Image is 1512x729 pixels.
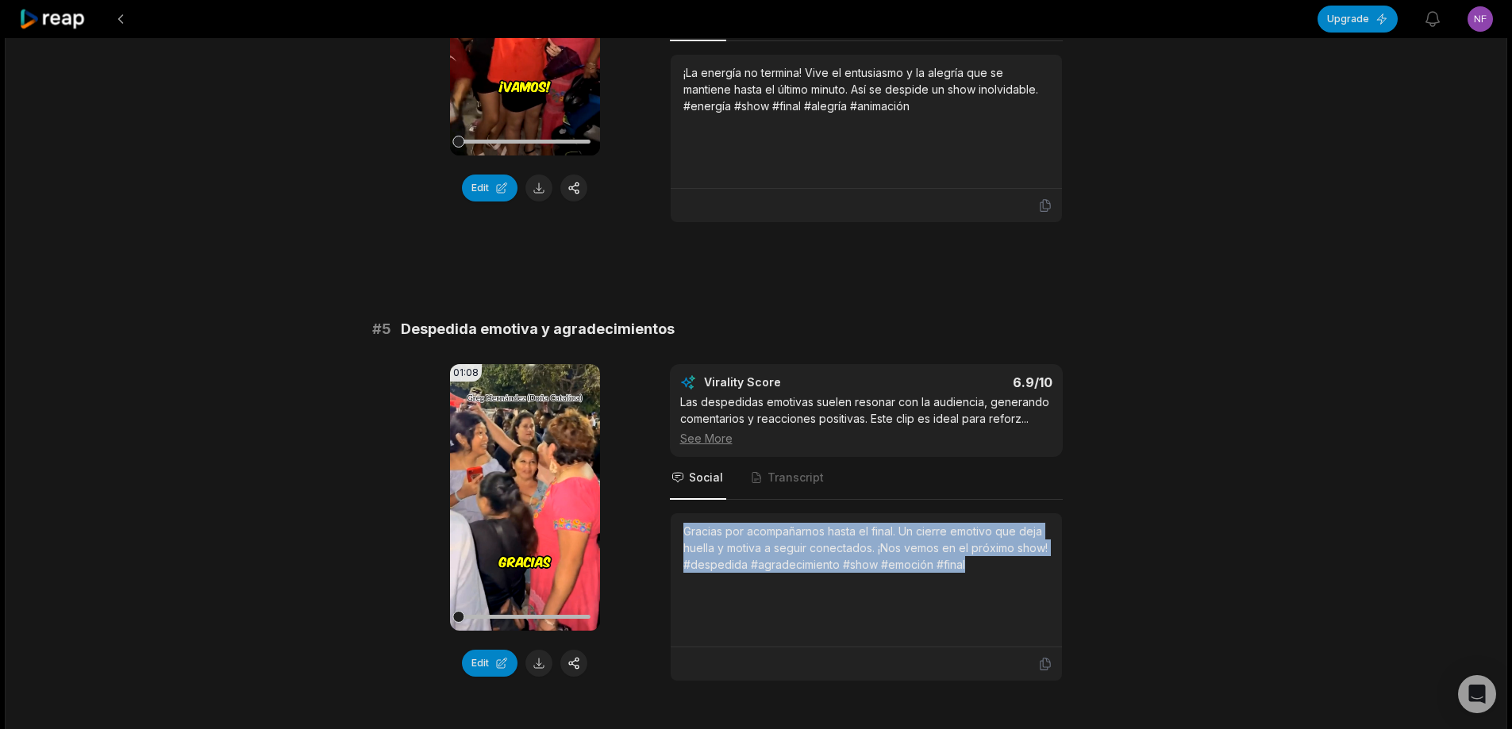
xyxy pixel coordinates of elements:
div: Gracias por acompañarnos hasta el final. Un cierre emotivo que deja huella y motiva a seguir cone... [683,523,1049,573]
button: Edit [462,650,517,677]
span: Transcript [768,470,824,485]
div: See More [680,430,1052,447]
video: Your browser does not support mp4 format. [450,364,600,631]
div: Virality Score [704,374,875,390]
div: Las despedidas emotivas suelen resonar con la audiencia, generando comentarios y reacciones posit... [680,393,1052,447]
button: Edit [462,175,517,201]
button: Upgrade [1318,6,1398,33]
div: ¡La energía no termina! Vive el entusiasmo y la alegría que se mantiene hasta el último minuto. A... [683,64,1049,114]
nav: Tabs [670,457,1063,500]
span: Despedida emotiva y agradecimientos [401,318,675,340]
div: Open Intercom Messenger [1458,675,1496,713]
span: Social [689,470,723,485]
span: # 5 [372,318,391,340]
div: 6.9 /10 [882,374,1052,390]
